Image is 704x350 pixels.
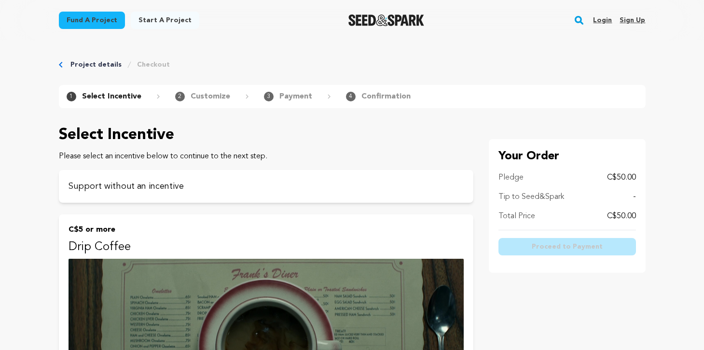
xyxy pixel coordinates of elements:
p: Drip Coffee [69,239,464,255]
span: 2 [175,92,185,101]
p: Support without an incentive [69,180,464,193]
p: Pledge [498,172,524,183]
p: Your Order [498,149,636,164]
p: Tip to Seed&Spark [498,191,564,203]
img: Seed&Spark Logo Dark Mode [348,14,424,26]
a: Login [593,13,612,28]
span: 1 [67,92,76,101]
p: Total Price [498,210,535,222]
p: C$5 or more [69,224,464,236]
p: C$50.00 [607,210,636,222]
p: Select Incentive [59,124,473,147]
span: 4 [346,92,356,101]
a: Sign up [620,13,645,28]
p: Confirmation [361,91,411,102]
p: Select Incentive [82,91,141,102]
p: C$50.00 [607,172,636,183]
span: Proceed to Payment [532,242,603,252]
button: Proceed to Payment [498,238,636,255]
div: Breadcrumb [59,60,646,70]
p: - [633,191,636,203]
p: Please select an incentive below to continue to the next step. [59,151,473,162]
span: 3 [264,92,274,101]
p: Payment [279,91,312,102]
a: Start a project [131,12,199,29]
a: Seed&Spark Homepage [348,14,424,26]
a: Project details [70,60,122,70]
a: Fund a project [59,12,125,29]
p: Customize [191,91,230,102]
a: Checkout [137,60,170,70]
